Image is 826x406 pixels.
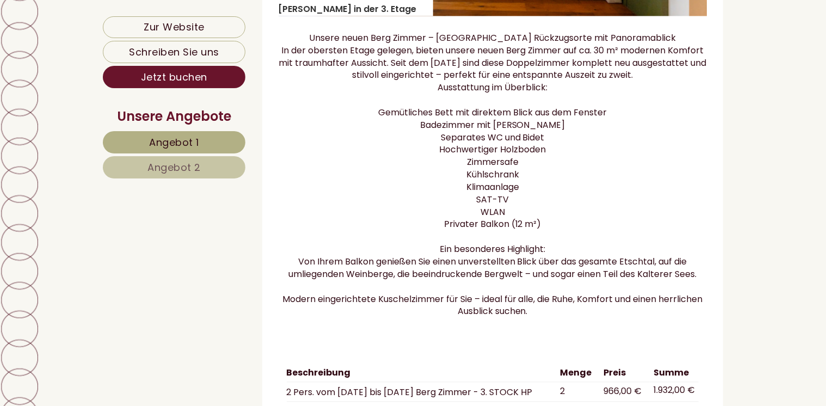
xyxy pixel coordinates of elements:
span: Angebot 2 [147,161,201,174]
th: Summe [650,365,699,382]
div: Guten Tag, wie können wir Ihnen helfen? [8,32,194,65]
div: Unsere Angebote [103,107,245,126]
td: 1.932,00 € [650,383,699,402]
p: Unsere neuen Berg Zimmer – [GEOGRAPHIC_DATA] Rückzugsorte mit Panoramablick In der obersten Etage... [279,33,707,318]
th: Menge [556,365,599,382]
a: Schreiben Sie uns [103,41,245,63]
button: Senden [357,284,429,306]
a: Zur Website [103,16,245,38]
th: Beschreibung [287,365,556,382]
td: 2 [556,383,599,402]
div: Hotel Tenz [16,34,189,42]
a: Jetzt buchen [103,66,245,88]
small: 17:30 [16,55,189,63]
span: Angebot 1 [149,136,199,149]
th: Preis [599,365,650,382]
td: 2 Pers. vom [DATE] bis [DATE] Berg Zimmer - 3. STOCK HP [287,383,556,402]
div: [DATE] [193,8,236,26]
span: 966,00 € [603,385,642,398]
